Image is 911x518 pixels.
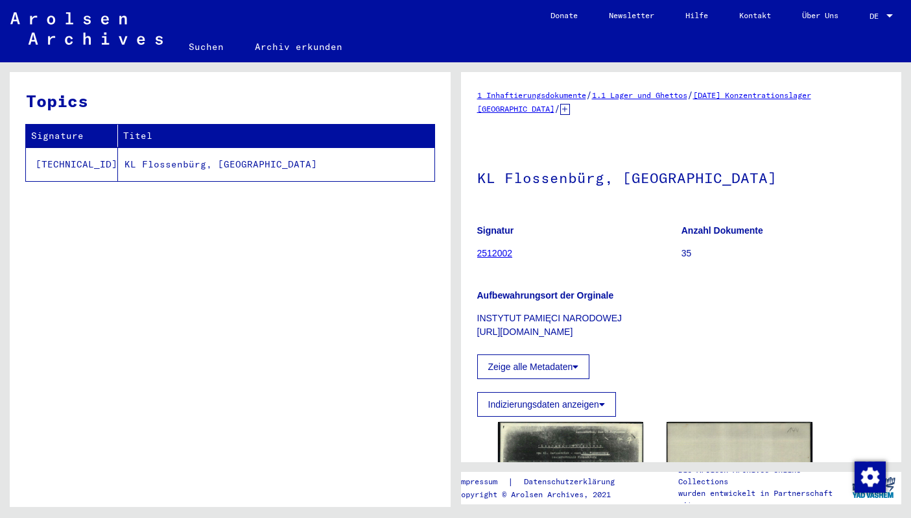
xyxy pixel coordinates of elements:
[456,475,630,489] div: |
[687,89,693,101] span: /
[514,475,630,489] a: Datenschutzerklärung
[173,31,239,62] a: Suchen
[855,462,886,493] img: Zustimmung ändern
[477,354,590,379] button: Zeige alle Metadaten
[592,90,687,100] a: 1.1 Lager und Ghettos
[239,31,358,62] a: Archiv erkunden
[678,487,846,511] p: wurden entwickelt in Partnerschaft mit
[477,392,616,417] button: Indizierungsdaten anzeigen
[870,12,884,21] span: DE
[477,248,513,258] a: 2512002
[456,489,630,500] p: Copyright © Arolsen Archives, 2021
[477,90,586,100] a: 1 Inhaftierungsdokumente
[26,147,118,181] td: [TECHNICAL_ID]
[477,312,886,339] p: INSTYTUT PAMIĘCI NARODOWEJ [URL][DOMAIN_NAME]
[681,225,763,236] b: Anzahl Dokumente
[554,103,560,114] span: /
[477,290,614,301] b: Aufbewahrungsort der Orginale
[849,471,898,504] img: yv_logo.png
[477,148,886,205] h1: KL Flossenbürg, [GEOGRAPHIC_DATA]
[118,125,434,147] th: Titel
[26,88,434,114] h3: Topics
[456,475,508,489] a: Impressum
[477,225,514,236] b: Signatur
[854,461,885,492] div: Zustimmung ändern
[118,147,434,181] td: KL Flossenbürg, [GEOGRAPHIC_DATA]
[681,247,885,260] p: 35
[26,125,118,147] th: Signature
[10,12,163,45] img: Arolsen_neg.svg
[586,89,592,101] span: /
[678,464,846,487] p: Die Arolsen Archives Online-Collections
